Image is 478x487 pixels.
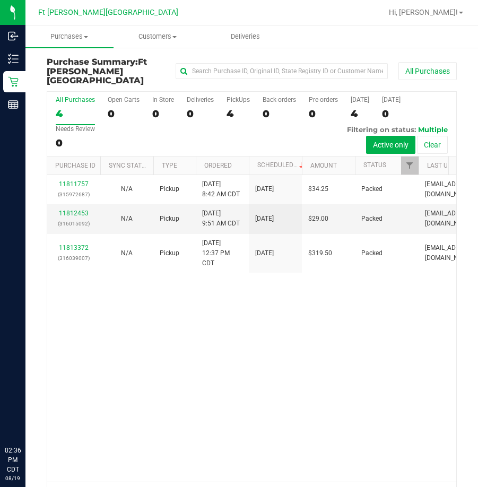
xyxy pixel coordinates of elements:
a: Scheduled [257,161,306,169]
div: Needs Review [56,125,95,133]
div: 0 [382,108,401,120]
a: Type [162,162,177,169]
span: [DATE] 9:51 AM CDT [202,208,240,229]
span: Pickup [160,214,179,224]
a: Purchases [25,25,114,48]
inline-svg: Inventory [8,54,19,64]
div: In Store [152,96,174,103]
span: Not Applicable [121,215,133,222]
inline-svg: Reports [8,99,19,110]
a: Customers [114,25,202,48]
span: [DATE] 8:42 AM CDT [202,179,240,199]
div: 0 [152,108,174,120]
span: [DATE] [255,248,274,258]
span: [DATE] [255,214,274,224]
a: 11813372 [59,244,89,251]
a: Purchase ID [55,162,95,169]
p: (316039007) [54,253,94,263]
a: 11812453 [59,210,89,217]
button: N/A [121,214,133,224]
p: 08/19 [5,474,21,482]
a: Status [363,161,386,169]
div: 0 [309,108,338,120]
a: Filter [401,156,419,175]
a: Deliveries [202,25,290,48]
div: [DATE] [351,96,369,103]
span: Deliveries [216,32,274,41]
div: Open Carts [108,96,140,103]
div: [DATE] [382,96,401,103]
button: Active only [366,136,415,154]
span: Hi, [PERSON_NAME]! [389,8,458,16]
span: Customers [114,32,201,41]
span: Packed [361,214,383,224]
div: Back-orders [263,96,296,103]
p: 02:36 PM CDT [5,446,21,474]
span: Ft [PERSON_NAME][GEOGRAPHIC_DATA] [47,57,147,85]
a: Sync Status [109,162,150,169]
span: Packed [361,248,383,258]
button: Clear [417,136,448,154]
span: Purchases [25,32,114,41]
iframe: Resource center unread badge [31,401,44,413]
span: Pickup [160,184,179,194]
iframe: Resource center [11,402,42,434]
div: All Purchases [56,96,95,103]
div: 0 [263,108,296,120]
a: Amount [310,162,337,169]
div: 0 [187,108,214,120]
button: All Purchases [398,62,457,80]
span: $34.25 [308,184,328,194]
inline-svg: Retail [8,76,19,87]
p: (316015092) [54,219,94,229]
div: 4 [56,108,95,120]
a: 11811757 [59,180,89,188]
span: Pickup [160,248,179,258]
div: 4 [351,108,369,120]
span: Multiple [418,125,448,134]
button: N/A [121,184,133,194]
a: Ordered [204,162,232,169]
input: Search Purchase ID, Original ID, State Registry ID or Customer Name... [176,63,388,79]
h3: Purchase Summary: [47,57,176,85]
div: Pre-orders [309,96,338,103]
p: (315972687) [54,189,94,199]
span: Not Applicable [121,185,133,193]
span: [DATE] 12:37 PM CDT [202,238,242,269]
span: Ft [PERSON_NAME][GEOGRAPHIC_DATA] [38,8,178,17]
span: Filtering on status: [347,125,416,134]
span: [DATE] [255,184,274,194]
button: N/A [121,248,133,258]
span: Not Applicable [121,249,133,257]
span: $319.50 [308,248,332,258]
div: PickUps [227,96,250,103]
div: 0 [56,137,95,149]
div: 0 [108,108,140,120]
div: 4 [227,108,250,120]
div: Deliveries [187,96,214,103]
inline-svg: Inbound [8,31,19,41]
span: $29.00 [308,214,328,224]
span: Packed [361,184,383,194]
